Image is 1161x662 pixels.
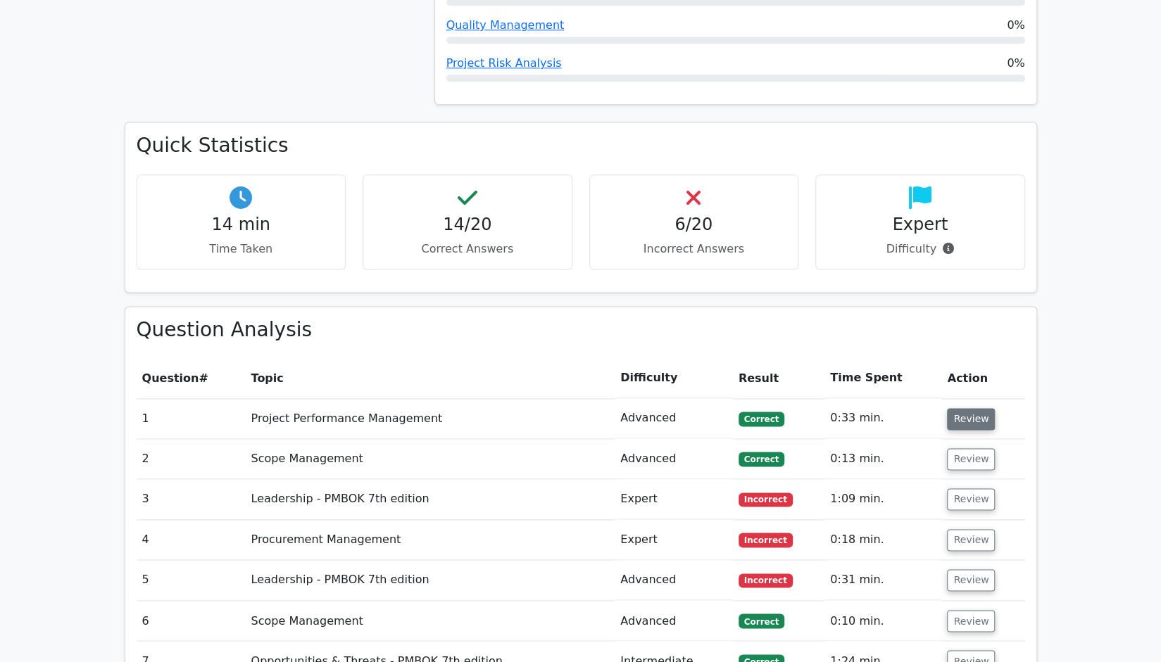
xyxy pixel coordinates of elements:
td: 0:31 min. [824,560,941,600]
span: 0% [1007,55,1024,72]
button: Review [947,448,995,470]
td: Scope Management [246,439,615,479]
span: Question [142,371,199,385]
td: 0:13 min. [824,439,941,479]
td: Procurement Management [246,520,615,560]
td: Scope Management [246,601,615,641]
td: Expert [615,479,733,519]
span: 0% [1007,17,1024,34]
td: Advanced [615,439,733,479]
button: Review [947,569,995,591]
h3: Question Analysis [137,318,1025,342]
span: Incorrect [739,533,793,547]
button: Review [947,488,995,510]
td: 1:09 min. [824,479,941,519]
button: Review [947,529,995,551]
th: Topic [246,358,615,398]
h4: 14 min [149,215,334,235]
td: 0:18 min. [824,520,941,560]
th: # [137,358,246,398]
p: Incorrect Answers [601,241,787,257]
td: 5 [137,560,246,600]
th: Result [733,358,824,398]
td: 2 [137,439,246,479]
th: Difficulty [615,358,733,398]
td: 4 [137,520,246,560]
span: Correct [739,412,784,426]
td: 0:10 min. [824,601,941,641]
h3: Quick Statistics [137,134,1025,158]
h4: 14/20 [375,215,560,235]
button: Review [947,408,995,430]
span: Correct [739,452,784,466]
td: Advanced [615,398,733,438]
td: Leadership - PMBOK 7th edition [246,479,615,519]
td: 3 [137,479,246,519]
h4: Expert [827,215,1013,235]
h4: 6/20 [601,215,787,235]
td: 1 [137,398,246,438]
button: Review [947,610,995,632]
p: Time Taken [149,241,334,257]
td: Advanced [615,601,733,641]
td: Leadership - PMBOK 7th edition [246,560,615,600]
td: 0:33 min. [824,398,941,438]
p: Correct Answers [375,241,560,257]
span: Incorrect [739,573,793,587]
td: Project Performance Management [246,398,615,438]
th: Time Spent [824,358,941,398]
p: Difficulty [827,241,1013,257]
td: Advanced [615,560,733,600]
a: Quality Management [446,18,565,32]
span: Incorrect [739,492,793,507]
th: Action [941,358,1024,398]
td: 6 [137,601,246,641]
td: Expert [615,520,733,560]
a: Project Risk Analysis [446,56,562,70]
span: Correct [739,613,784,628]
